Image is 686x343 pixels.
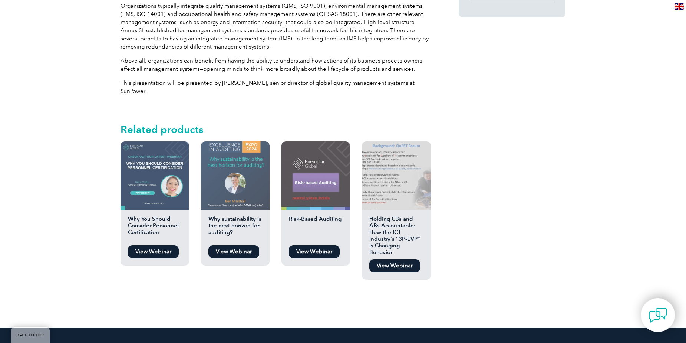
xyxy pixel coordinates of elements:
a: Why sustainability is the next horizon for auditing? [201,141,270,242]
a: Why You Should Consider Personnel Certification [121,141,189,242]
h2: Holding CBs and ABs Accountable: How the ICT Industry’s “3P-EVP” is Changing Behavior [362,216,431,256]
h2: Related products [121,123,432,135]
img: contact-chat.png [649,306,667,324]
a: Holding CBs and ABs Accountable: How the ICT Industry’s “3P-EVP” is Changing Behavior [362,141,431,256]
h2: Why You Should Consider Personnel Certification [121,216,189,242]
a: View Webinar [208,245,259,258]
a: View Webinar [128,245,179,258]
img: Holding CBs and ABs Accountable: How the ICT Industry's "3P-EVP" is Changing Behavior [362,141,431,210]
p: Organizations typically integrate quality management systems (QMS, ISO 9001), environmental manag... [121,2,432,51]
img: en [675,3,684,10]
img: urmi [121,141,189,210]
h2: Why sustainability is the next horizon for auditing? [201,216,270,242]
a: Risk-Based Auditing [281,141,350,242]
a: View Webinar [289,245,340,258]
img: risk-based auditing [281,141,350,210]
a: View Webinar [369,259,420,272]
h2: Risk-Based Auditing [281,216,350,242]
img: Ben [201,141,270,210]
p: Above all, organizations can benefit from having the ability to understand how actions of its bus... [121,57,432,73]
a: BACK TO TOP [11,327,50,343]
p: This presentation will be presented by [PERSON_NAME], senior director of global quality managemen... [121,79,432,95]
